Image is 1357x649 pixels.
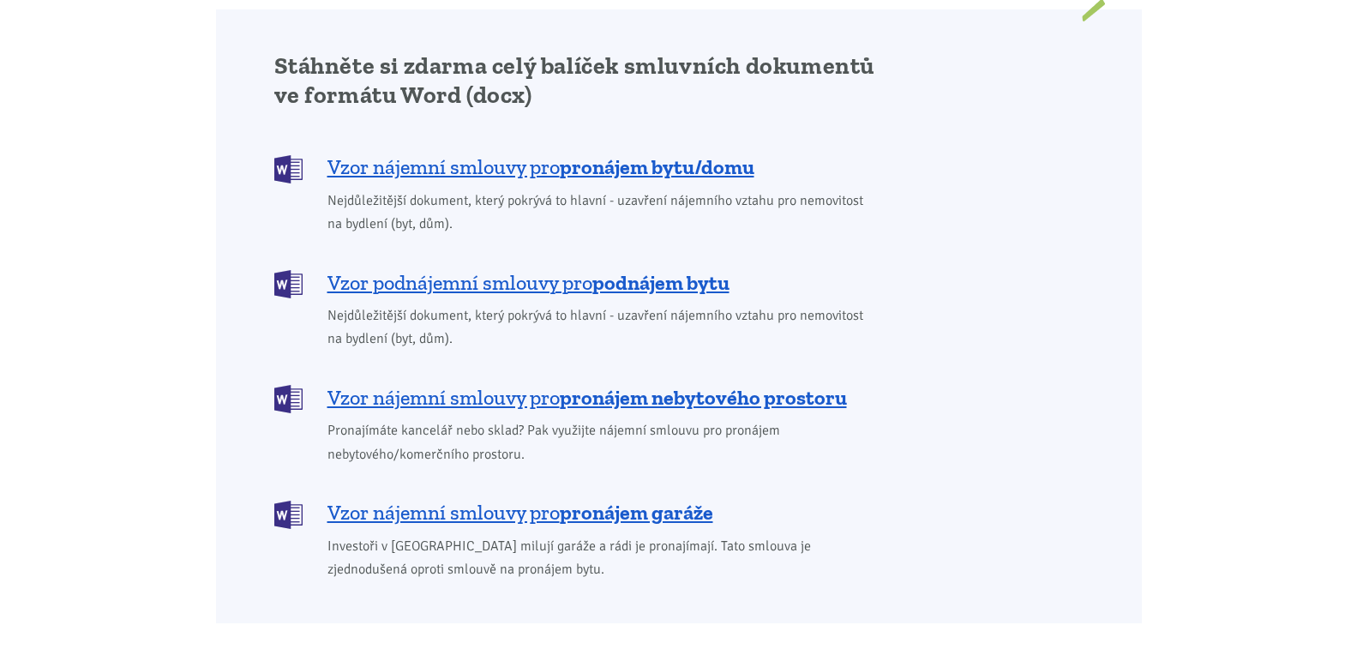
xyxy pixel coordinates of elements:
[327,189,875,236] span: Nejdůležitější dokument, který pokrývá to hlavní - uzavření nájemního vztahu pro nemovitost na by...
[327,384,847,412] span: Vzor nájemní smlouvy pro
[274,153,875,182] a: Vzor nájemní smlouvy propronájem bytu/domu
[274,155,303,183] img: DOCX (Word)
[560,154,754,179] b: pronájem bytu/domu
[274,268,875,297] a: Vzor podnájemní smlouvy propodnájem bytu
[327,499,713,526] span: Vzor nájemní smlouvy pro
[560,500,713,525] b: pronájem garáže
[274,499,875,527] a: Vzor nájemní smlouvy propronájem garáže
[274,385,303,413] img: DOCX (Word)
[327,269,730,297] span: Vzor podnájemní smlouvy pro
[592,270,730,295] b: podnájem bytu
[560,385,847,410] b: pronájem nebytového prostoru
[274,51,875,110] h2: Stáhněte si zdarma celý balíček smluvních dokumentů ve formátu Word (docx)
[274,383,875,412] a: Vzor nájemní smlouvy propronájem nebytového prostoru
[274,501,303,529] img: DOCX (Word)
[274,270,303,298] img: DOCX (Word)
[327,304,875,351] span: Nejdůležitější dokument, který pokrývá to hlavní - uzavření nájemního vztahu pro nemovitost na by...
[327,419,875,466] span: Pronajímáte kancelář nebo sklad? Pak využijte nájemní smlouvu pro pronájem nebytového/komerčního ...
[327,153,754,181] span: Vzor nájemní smlouvy pro
[327,535,875,581] span: Investoři v [GEOGRAPHIC_DATA] milují garáže a rádi je pronajímají. Tato smlouva je zjednodušená o...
